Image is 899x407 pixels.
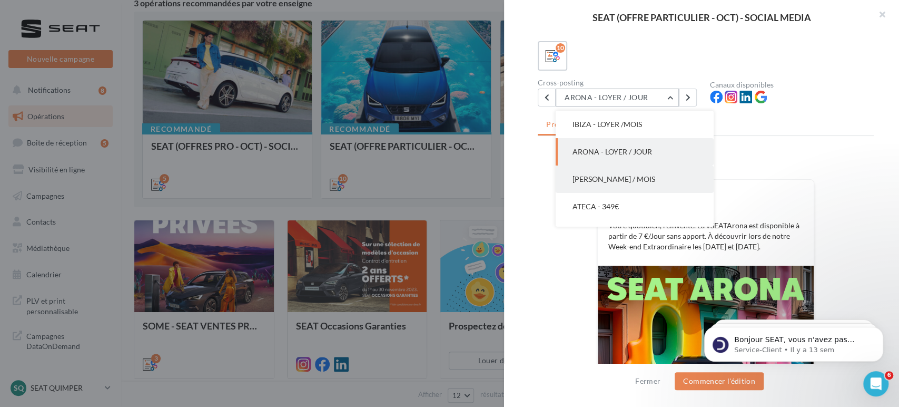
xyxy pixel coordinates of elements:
[556,89,679,106] button: ARONA - LOYER / JOUR
[885,371,893,380] span: 6
[556,111,714,138] button: IBIZA - LOYER /MOIS
[572,147,652,156] span: ARONA - LOYER / JOUR
[538,79,702,86] div: Cross-posting
[556,43,565,53] div: 10
[863,371,888,396] iframe: Intercom live chat
[608,220,803,252] p: Votre quotidien, réinventé. La #SEATArona est disponible à partir de 7 €/Jour sans apport. À déco...
[631,375,665,387] button: Fermer
[572,175,655,183] span: [PERSON_NAME] / MOIS
[556,138,714,166] button: ARONA - LOYER / JOUR
[710,81,874,89] div: Canaux disponibles
[46,31,179,112] span: Bonjour SEAT, vous n'avez pas encore souscrit au module Marketing Direct ? Pour cela, c'est simpl...
[46,41,182,50] p: Message from Service-Client, sent Il y a 13 sem
[521,13,882,22] div: SEAT (OFFRE PARTICULIER - OCT) - SOCIAL MEDIA
[556,166,714,193] button: [PERSON_NAME] / MOIS
[675,372,764,390] button: Commencer l'édition
[572,120,642,129] span: IBIZA - LOYER /MOIS
[688,305,899,379] iframe: Intercom notifications message
[556,193,714,220] button: ATECA - 349€
[572,202,619,211] span: ATECA - 349€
